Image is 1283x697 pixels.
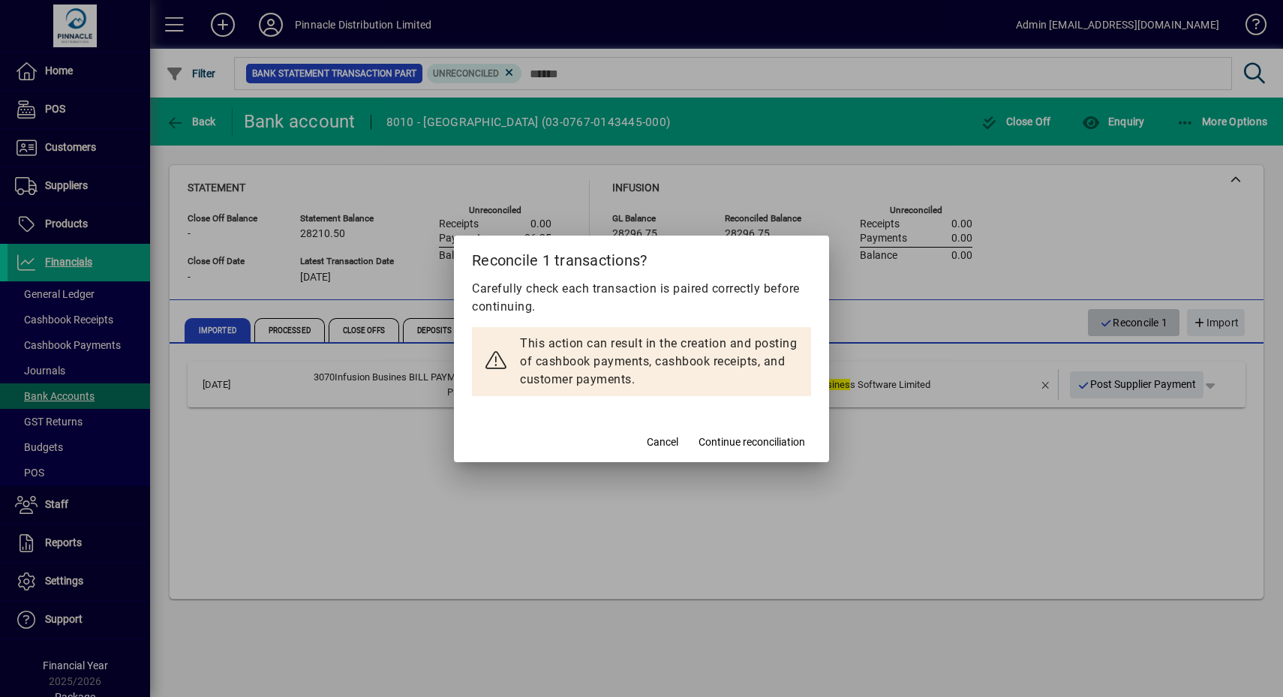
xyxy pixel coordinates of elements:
div: Carefully check each transaction is paired correctly before continuing. [472,280,811,396]
span: Continue reconciliation [699,434,805,450]
div: This action can result in the creation and posting of cashbook payments, cashbook receipts, and c... [520,335,800,389]
h2: Reconcile 1 transactions? [454,236,829,279]
button: Cancel [638,429,687,456]
span: Cancel [647,434,678,450]
button: Continue reconciliation [693,429,811,456]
